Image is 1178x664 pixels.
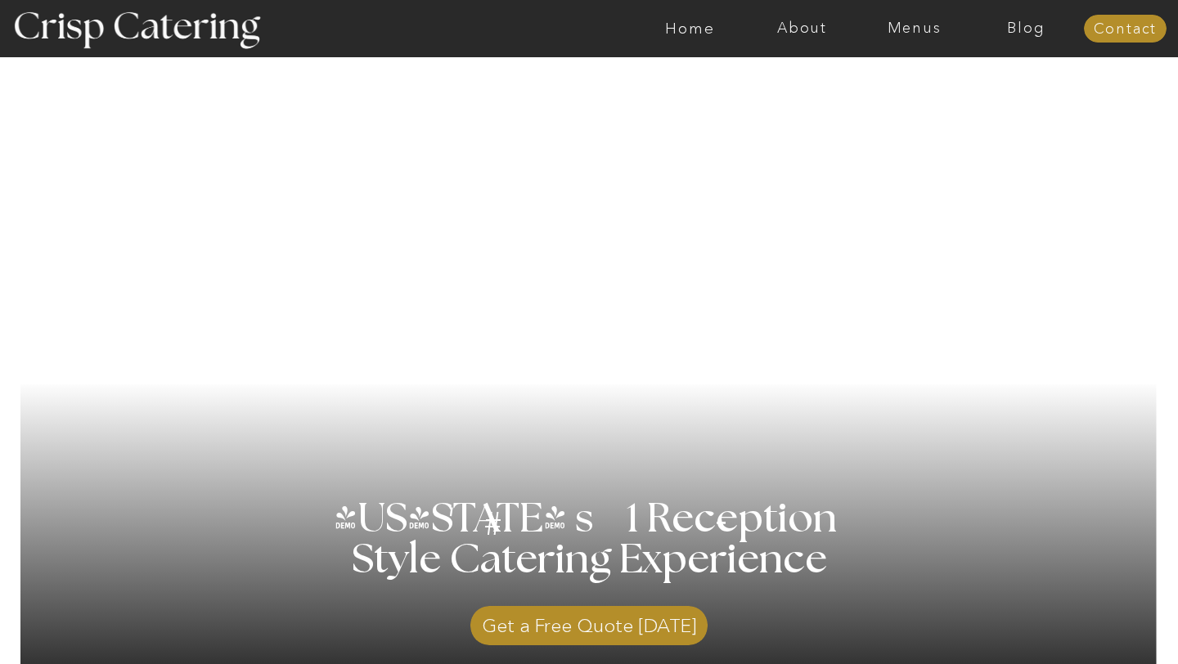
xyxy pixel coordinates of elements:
h3: # [448,508,542,555]
h1: [US_STATE] s 1 Reception Style Catering Experience [331,499,847,621]
h3: ' [419,498,486,539]
a: Contact [1084,21,1167,38]
a: Menus [858,20,970,37]
a: About [746,20,858,37]
h3: ' [684,478,731,572]
a: Blog [970,20,1082,37]
a: Get a Free Quote [DATE] [470,598,708,645]
a: Home [634,20,746,37]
